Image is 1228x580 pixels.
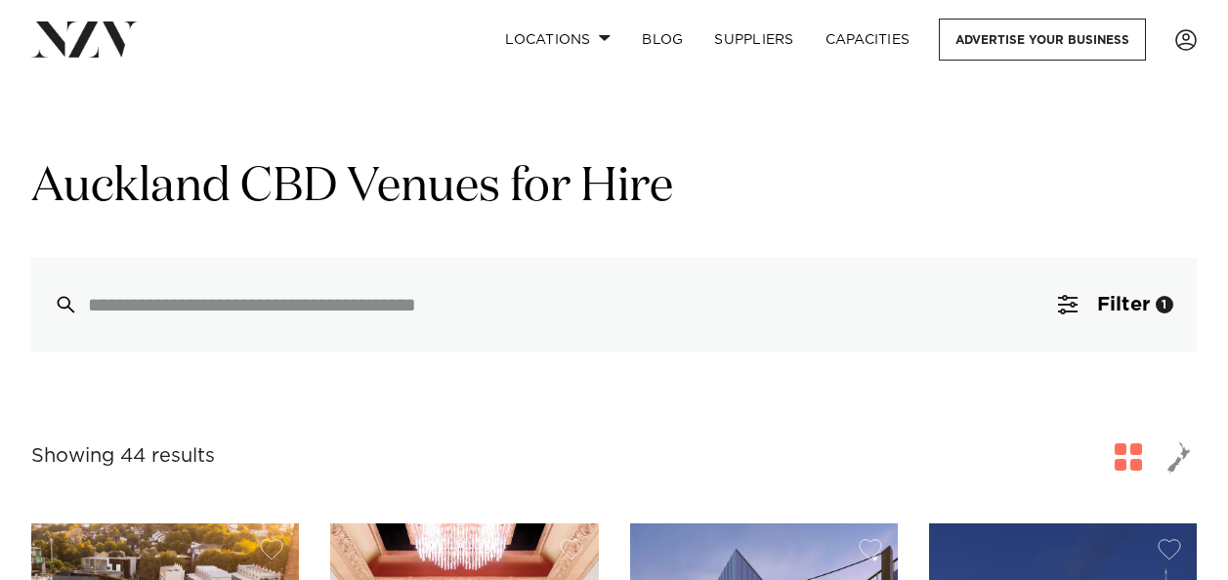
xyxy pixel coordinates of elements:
a: Locations [489,19,626,61]
div: 1 [1156,296,1173,313]
a: Advertise your business [939,19,1146,61]
a: SUPPLIERS [699,19,809,61]
a: BLOG [626,19,699,61]
div: Showing 44 results [31,441,215,472]
img: nzv-logo.png [31,21,138,57]
a: Capacities [810,19,926,61]
button: Filter1 [1035,258,1197,352]
h1: Auckland CBD Venues for Hire [31,157,1197,219]
span: Filter [1097,295,1150,314]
